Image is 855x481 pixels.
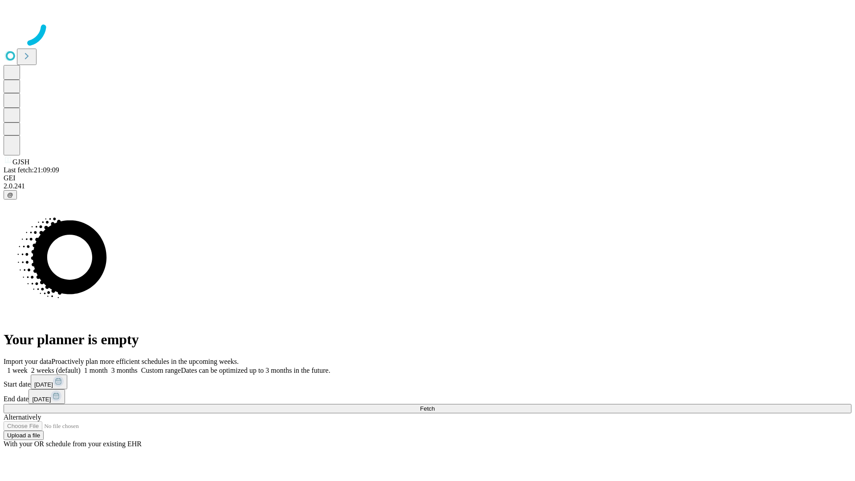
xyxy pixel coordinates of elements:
[4,182,851,190] div: 2.0.241
[111,367,138,374] span: 3 months
[4,331,851,348] h1: Your planner is empty
[4,358,52,365] span: Import your data
[12,158,29,166] span: GJSH
[4,404,851,413] button: Fetch
[31,375,67,389] button: [DATE]
[4,375,851,389] div: Start date
[28,389,65,404] button: [DATE]
[34,381,53,388] span: [DATE]
[84,367,108,374] span: 1 month
[7,192,13,198] span: @
[181,367,330,374] span: Dates can be optimized up to 3 months in the future.
[4,413,41,421] span: Alternatively
[4,166,59,174] span: Last fetch: 21:09:09
[4,440,142,448] span: With your OR schedule from your existing EHR
[420,405,435,412] span: Fetch
[32,396,51,403] span: [DATE]
[4,431,44,440] button: Upload a file
[7,367,28,374] span: 1 week
[141,367,181,374] span: Custom range
[31,367,81,374] span: 2 weeks (default)
[4,190,17,200] button: @
[52,358,239,365] span: Proactively plan more efficient schedules in the upcoming weeks.
[4,389,851,404] div: End date
[4,174,851,182] div: GEI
